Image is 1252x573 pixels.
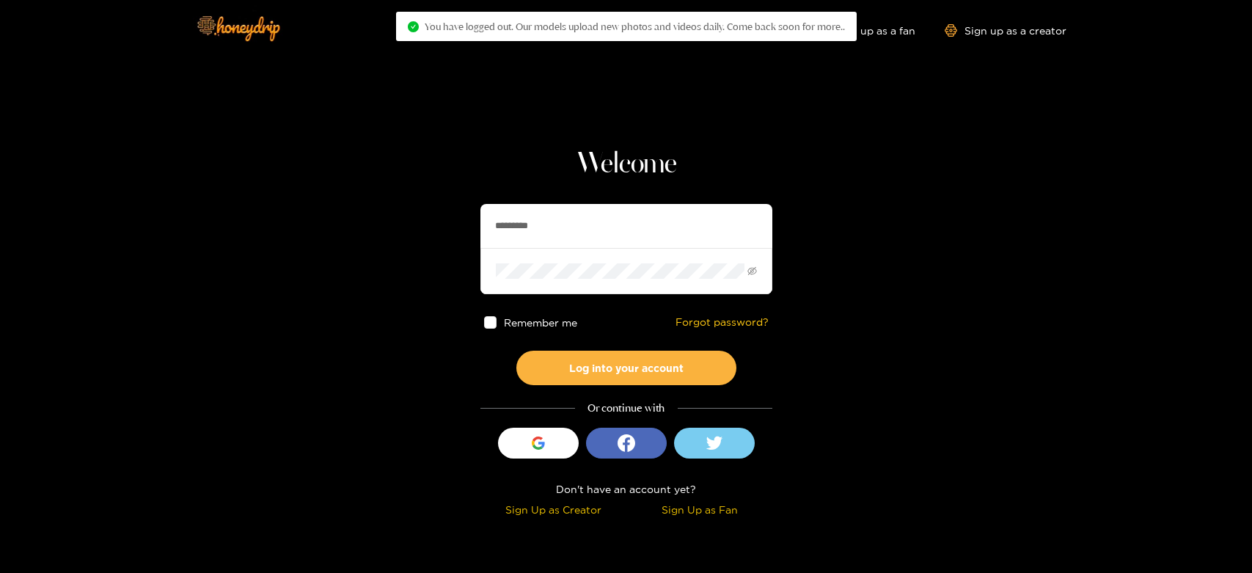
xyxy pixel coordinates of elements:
h1: Welcome [480,147,772,182]
span: Remember me [503,317,576,328]
div: Don't have an account yet? [480,481,772,497]
div: Or continue with [480,400,772,417]
a: Sign up as a fan [815,24,915,37]
span: check-circle [408,21,419,32]
button: Log into your account [516,351,736,385]
a: Forgot password? [676,316,769,329]
span: eye-invisible [747,266,757,276]
a: Sign up as a creator [945,24,1066,37]
div: Sign Up as Fan [630,501,769,518]
div: Sign Up as Creator [484,501,623,518]
span: You have logged out. Our models upload new photos and videos daily. Come back soon for more.. [425,21,845,32]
